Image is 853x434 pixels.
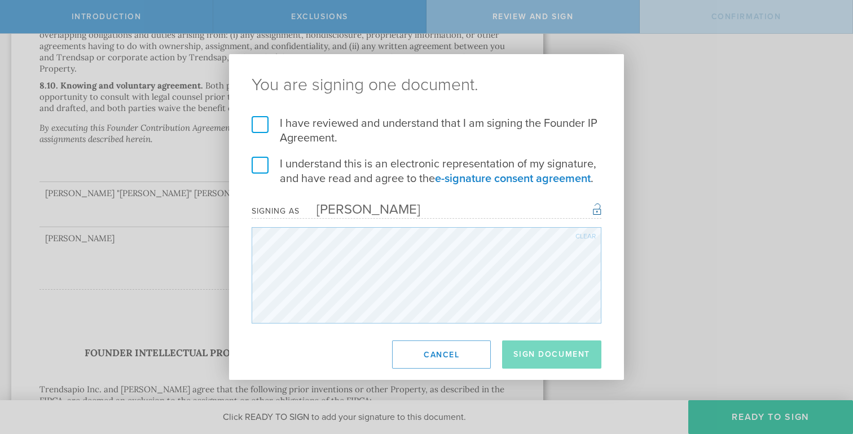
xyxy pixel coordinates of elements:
label: I have reviewed and understand that I am signing the Founder IP Agreement. [252,116,601,145]
div: Signing as [252,206,300,216]
button: Sign Document [502,340,601,369]
button: Cancel [392,340,491,369]
label: I understand this is an electronic representation of my signature, and have read and agree to the . [252,157,601,186]
ng-pluralize: You are signing one document. [252,77,601,94]
div: [PERSON_NAME] [300,201,420,218]
a: e-signature consent agreement [435,172,591,185]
